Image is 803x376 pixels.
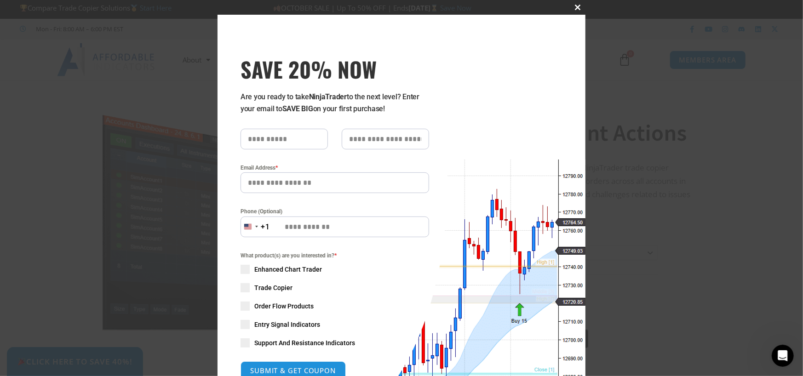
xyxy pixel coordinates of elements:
h3: SAVE 20% NOW [241,56,429,82]
label: Trade Copier [241,283,429,292]
p: Are you ready to take to the next level? Enter your email to on your first purchase! [241,91,429,115]
button: Selected country [241,216,270,237]
label: Email Address [241,163,429,172]
span: Trade Copier [254,283,293,292]
span: Order Flow Products [254,302,314,311]
strong: NinjaTrader [309,92,347,101]
iframe: Intercom live chat [772,345,794,367]
span: Support And Resistance Indicators [254,338,355,348]
label: Support And Resistance Indicators [241,338,429,348]
div: +1 [261,221,270,233]
span: Entry Signal Indicators [254,320,320,329]
span: What product(s) are you interested in? [241,251,429,260]
label: Enhanced Chart Trader [241,265,429,274]
label: Order Flow Products [241,302,429,311]
strong: SAVE BIG [282,104,313,113]
label: Entry Signal Indicators [241,320,429,329]
span: Enhanced Chart Trader [254,265,322,274]
label: Phone (Optional) [241,207,429,216]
